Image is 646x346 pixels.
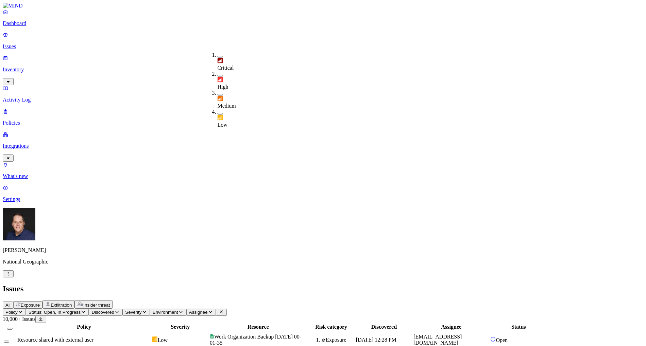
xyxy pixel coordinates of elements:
[152,336,157,342] img: severity-low
[3,108,643,126] a: Policies
[5,310,18,315] span: Policy
[3,43,643,50] p: Issues
[5,303,11,308] span: All
[3,185,643,202] a: Settings
[210,334,301,346] span: Work Organization Backup [DATE] 00-01-35
[217,58,223,63] img: severity-critical
[4,341,9,343] button: Select row
[217,103,236,109] span: Medium
[217,65,234,71] span: Critical
[3,3,23,9] img: MIND
[91,310,114,315] span: Discovered
[153,310,178,315] span: Environment
[217,96,223,102] img: severity-medium
[217,84,228,90] span: High
[3,196,643,202] p: Settings
[3,173,643,179] p: What's new
[3,120,643,126] p: Policies
[7,328,13,330] button: Select all
[496,337,508,343] span: Open
[3,85,643,103] a: Activity Log
[3,259,643,265] p: National Geographic
[3,3,643,9] a: MIND
[322,337,355,343] div: Exposure
[3,162,643,179] a: What's new
[21,303,40,308] span: Exposure
[210,324,307,330] div: Resource
[413,334,462,346] span: [EMAIL_ADDRESS][DOMAIN_NAME]
[3,131,643,161] a: Integrations
[308,324,355,330] div: Risk category
[3,9,643,26] a: Dashboard
[3,32,643,50] a: Issues
[413,324,489,330] div: Assignee
[152,324,208,330] div: Severity
[83,303,110,308] span: Insider threat
[3,67,643,73] p: Inventory
[157,337,167,343] span: Low
[356,337,396,343] span: [DATE] 12:28 PM
[3,316,35,322] span: 10,000+ Issues
[17,324,151,330] div: Policy
[189,310,208,315] span: Assignee
[356,324,412,330] div: Discovered
[3,208,35,240] img: Mark DeCarlo
[3,97,643,103] p: Activity Log
[217,122,227,128] span: Low
[3,247,643,253] p: [PERSON_NAME]
[210,334,214,339] img: google-sheets
[3,55,643,84] a: Inventory
[29,310,81,315] span: Status: Open, In Progress
[51,303,72,308] span: Exfiltration
[217,77,223,83] img: severity-high
[17,337,93,343] span: Resource shared with external user
[3,20,643,26] p: Dashboard
[490,336,496,342] img: status-open
[217,115,223,121] img: severity-low
[125,310,141,315] span: Severity
[3,143,643,149] p: Integrations
[3,284,643,293] h2: Issues
[490,324,547,330] div: Status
